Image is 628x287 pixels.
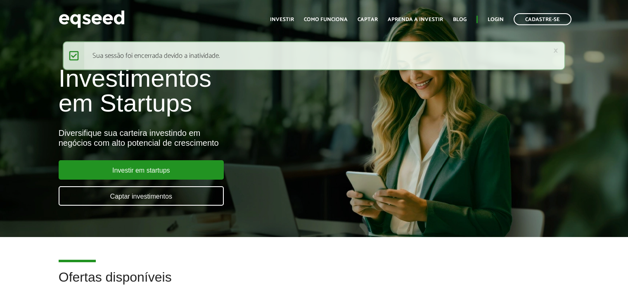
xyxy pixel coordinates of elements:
[488,17,504,22] a: Login
[453,17,467,22] a: Blog
[358,17,378,22] a: Captar
[514,13,571,25] a: Cadastre-se
[59,66,360,116] h1: Investimentos em Startups
[59,186,224,206] a: Captar investimentos
[304,17,348,22] a: Como funciona
[59,8,125,30] img: EqSeed
[59,160,224,180] a: Investir em startups
[270,17,294,22] a: Investir
[63,41,565,70] div: Sua sessão foi encerrada devido a inatividade.
[59,128,360,148] div: Diversifique sua carteira investindo em negócios com alto potencial de crescimento
[553,46,558,55] a: ×
[388,17,443,22] a: Aprenda a investir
